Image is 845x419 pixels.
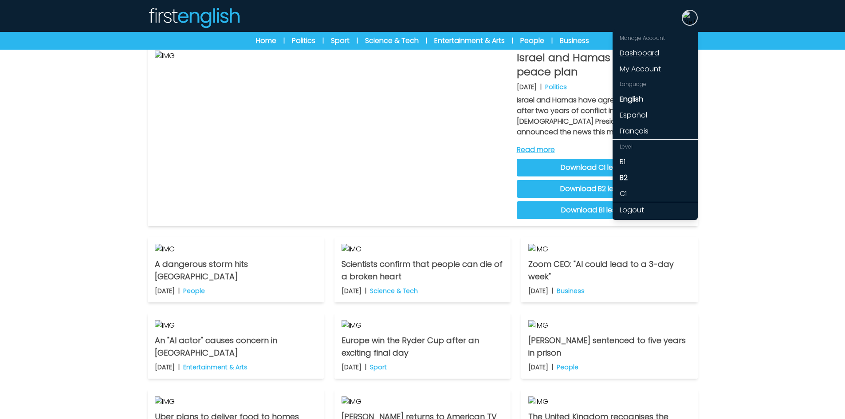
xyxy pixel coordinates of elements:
img: IMG [342,396,503,407]
p: An "AI actor" causes concern in [GEOGRAPHIC_DATA] [155,334,317,359]
a: IMG [PERSON_NAME] sentenced to five years in prison [DATE] | People [521,313,697,379]
a: C1 [613,186,698,202]
p: Sport [370,363,387,372]
a: IMG Europe win the Ryder Cup after an exciting final day [DATE] | Sport [334,313,511,379]
img: IMG [342,244,503,255]
b: | [178,363,180,372]
img: IMG [342,320,503,331]
img: IMG [528,396,690,407]
p: [DATE] [517,82,537,91]
img: IMG [155,51,510,219]
p: People [183,286,205,295]
a: Read more [517,145,691,155]
a: My Account [613,61,698,77]
img: IMG [528,320,690,331]
p: People [557,363,578,372]
a: Home [256,35,276,46]
a: Logout [613,202,698,218]
span: | [551,36,553,45]
a: Dashboard [613,45,698,61]
p: Israel and Hamas have agreed to end fighting after two years of conflict in [GEOGRAPHIC_DATA]. [D... [517,95,691,137]
a: Science & Tech [365,35,419,46]
div: Manage Account [613,31,698,45]
img: IMG [155,320,317,331]
img: Neil Storey [683,11,697,25]
p: Politics [545,82,567,91]
p: [PERSON_NAME] sentenced to five years in prison [528,334,690,359]
a: B1 [613,154,698,170]
p: Israel and Hamas agree to new peace plan [517,51,691,79]
p: Science & Tech [370,286,418,295]
p: Scientists confirm that people can die of a broken heart [342,258,503,283]
a: Entertainment & Arts [434,35,505,46]
p: [DATE] [528,363,548,372]
span: | [426,36,427,45]
p: Europe win the Ryder Cup after an exciting final day [342,334,503,359]
a: Sport [331,35,350,46]
img: IMG [155,396,317,407]
p: [DATE] [528,286,548,295]
a: Español [613,107,698,123]
a: Business [560,35,589,46]
a: Politics [292,35,315,46]
p: [DATE] [155,286,175,295]
img: IMG [155,244,317,255]
p: [DATE] [342,286,362,295]
p: Entertainment & Arts [183,363,248,372]
span: | [512,36,513,45]
span: | [322,36,324,45]
span: | [357,36,358,45]
b: | [178,286,180,295]
a: IMG Zoom CEO: "AI could lead to a 3-day week" [DATE] | Business [521,237,697,302]
a: Download B2 lesson plan [517,180,691,198]
b: | [552,286,553,295]
img: Logo [148,7,240,28]
span: | [283,36,285,45]
a: English [613,91,698,107]
b: | [540,82,542,91]
div: Language [613,77,698,91]
p: [DATE] [155,363,175,372]
b: | [552,363,553,372]
a: B2 [613,170,698,186]
b: | [365,286,366,295]
a: IMG An "AI actor" causes concern in [GEOGRAPHIC_DATA] [DATE] | Entertainment & Arts [148,313,324,379]
p: A dangerous storm hits [GEOGRAPHIC_DATA] [155,258,317,283]
p: Business [557,286,585,295]
a: IMG A dangerous storm hits [GEOGRAPHIC_DATA] [DATE] | People [148,237,324,302]
a: IMG Scientists confirm that people can die of a broken heart [DATE] | Science & Tech [334,237,511,302]
a: Download B1 lesson plan [517,201,691,219]
a: Français [613,123,698,139]
p: [DATE] [342,363,362,372]
a: Download C1 lesson plan [517,159,691,176]
a: People [520,35,544,46]
p: Zoom CEO: "AI could lead to a 3-day week" [528,258,690,283]
b: | [365,363,366,372]
img: IMG [528,244,690,255]
div: Level [613,140,698,154]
